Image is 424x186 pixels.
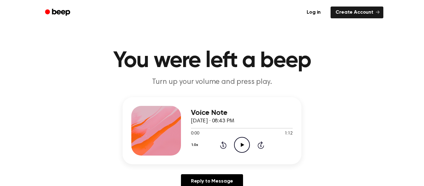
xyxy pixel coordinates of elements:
a: Beep [41,7,76,19]
span: 0:00 [191,130,199,137]
a: Log in [300,5,327,20]
p: Turn up your volume and press play. [93,77,331,87]
span: 1:12 [285,130,293,137]
a: Create Account [331,7,383,18]
h3: Voice Note [191,109,293,117]
button: 1.0x [191,140,200,150]
span: [DATE] · 08:43 PM [191,118,234,124]
h1: You were left a beep [53,50,371,72]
